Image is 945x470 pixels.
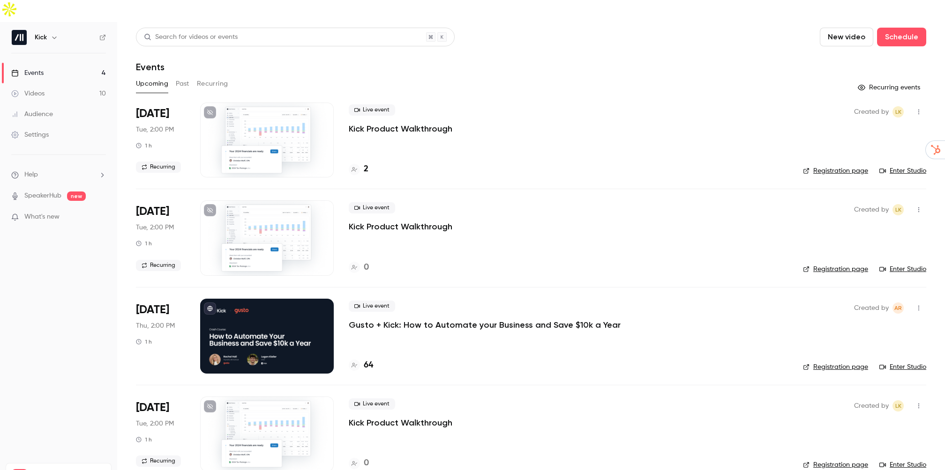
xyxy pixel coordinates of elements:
span: [DATE] [136,302,169,317]
span: Andrew Roth [892,302,904,314]
span: Live event [349,398,395,410]
div: Sep 23 Tue, 11:00 AM (America/Los Angeles) [136,200,185,275]
button: New video [820,28,873,46]
div: Sep 16 Tue, 11:00 AM (America/Los Angeles) [136,103,185,177]
a: Enter Studio [879,460,926,470]
span: Live event [349,301,395,312]
div: Sep 25 Thu, 11:00 AM (America/Vancouver) [136,299,185,374]
button: Past [176,76,189,91]
div: 1 h [136,142,152,149]
span: Created by [854,106,889,117]
a: SpeakerHub [24,191,61,201]
a: Enter Studio [879,362,926,372]
li: help-dropdown-opener [11,170,106,180]
span: Tue, 2:00 PM [136,223,174,232]
span: Recurring [136,162,181,173]
a: 0 [349,457,369,470]
span: Help [24,170,38,180]
span: Created by [854,302,889,314]
a: Registration page [803,362,868,372]
span: Recurring [136,260,181,271]
h4: 64 [364,359,373,372]
h6: Kick [35,33,47,42]
span: Tue, 2:00 PM [136,419,174,428]
iframe: Noticeable Trigger [95,213,106,221]
div: Search for videos or events [144,32,238,42]
button: Upcoming [136,76,168,91]
button: Schedule [877,28,926,46]
span: Logan Kieller [892,106,904,117]
span: new [67,191,86,201]
span: LK [895,204,901,215]
span: Logan Kieller [892,204,904,215]
a: Registration page [803,460,868,470]
div: Videos [11,89,45,98]
span: AR [894,302,902,314]
h1: Events [136,61,165,73]
div: Settings [11,130,49,140]
a: Enter Studio [879,264,926,274]
a: Kick Product Walkthrough [349,221,452,232]
a: Kick Product Walkthrough [349,123,452,134]
a: Enter Studio [879,166,926,176]
a: 2 [349,163,368,176]
span: Live event [349,104,395,116]
span: Created by [854,400,889,411]
div: 1 h [136,436,152,443]
h4: 0 [364,261,369,274]
span: Created by [854,204,889,215]
div: 1 h [136,240,152,247]
a: 0 [349,261,369,274]
a: Registration page [803,264,868,274]
span: What's new [24,212,60,222]
a: Gusto + Kick: How to Automate your Business and Save $10k a Year [349,319,621,330]
div: Events [11,68,44,78]
span: Tue, 2:00 PM [136,125,174,134]
img: Kick [12,30,27,45]
span: Thu, 2:00 PM [136,321,175,330]
span: Live event [349,202,395,213]
span: LK [895,400,901,411]
span: LK [895,106,901,117]
a: 64 [349,359,373,372]
span: [DATE] [136,106,169,121]
button: Recurring events [854,80,926,95]
span: Recurring [136,455,181,467]
h4: 0 [364,457,369,470]
h4: 2 [364,163,368,176]
span: Logan Kieller [892,400,904,411]
span: [DATE] [136,204,169,219]
div: Audience [11,110,53,119]
span: [DATE] [136,400,169,415]
button: Recurring [197,76,228,91]
a: Registration page [803,166,868,176]
div: 1 h [136,338,152,345]
a: Kick Product Walkthrough [349,417,452,428]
